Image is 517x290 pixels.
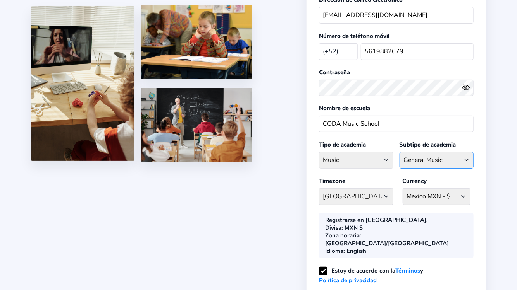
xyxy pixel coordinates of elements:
img: 5.png [141,88,252,162]
img: 1.jpg [31,6,134,161]
a: Términos [395,266,420,276]
label: Subtipo de academia [400,141,456,148]
b: Zona horaria [325,232,360,239]
b: Idioma [325,247,343,255]
label: Estoy de acuerdo con la y [319,267,423,284]
div: Registrarse en [GEOGRAPHIC_DATA]. [325,216,428,224]
ion-icon: eye off outline [462,84,470,92]
div: : [GEOGRAPHIC_DATA]/[GEOGRAPHIC_DATA] [325,232,464,247]
label: Nombre de escuela [319,104,370,112]
input: Your email address [319,7,474,24]
b: Divisa [325,224,341,232]
img: 4.png [141,5,252,79]
label: Número de teléfono móvil [319,32,389,40]
input: School name [319,116,474,132]
label: Currency [403,177,427,185]
div: : MXN $ [325,224,363,232]
input: Your mobile number [361,43,474,60]
div: : English [325,247,366,255]
label: Tipo de academia [319,141,366,148]
label: Timezone [319,177,345,185]
button: eye outlineeye off outline [462,84,474,92]
label: Contraseña [319,68,350,76]
a: Política de privacidad [319,276,377,285]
